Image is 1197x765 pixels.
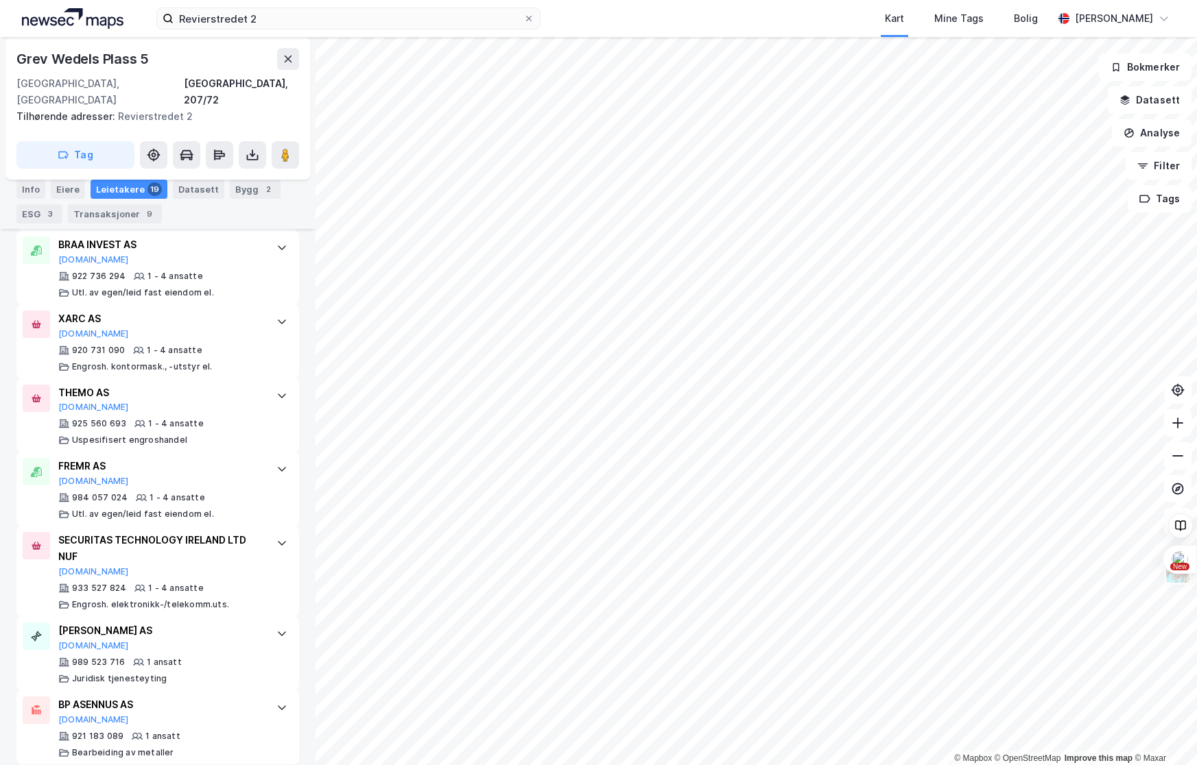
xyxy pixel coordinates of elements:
button: Datasett [1108,86,1192,114]
div: Uspesifisert engroshandel [72,435,187,446]
button: [DOMAIN_NAME] [58,402,129,413]
button: [DOMAIN_NAME] [58,714,129,725]
div: 1 - 4 ansatte [147,271,203,282]
button: [DOMAIN_NAME] [58,328,129,339]
div: Kontrollprogram for chat [1128,699,1197,765]
div: FREMR AS [58,458,263,474]
button: Analyse [1112,119,1192,147]
div: 9 [143,207,156,221]
div: THEMO AS [58,385,263,401]
div: Transaksjoner [68,204,162,223]
div: 2 [261,182,275,196]
div: Engrosh. elektronikk-/telekomm.uts. [72,599,229,610]
span: Tilhørende adresser: [16,110,118,122]
div: Revierstredet 2 [16,108,288,125]
div: [GEOGRAPHIC_DATA], 207/72 [184,75,299,108]
div: [PERSON_NAME] [1075,10,1153,27]
div: Utl. av egen/leid fast eiendom el. [72,287,214,298]
div: 925 560 693 [72,418,126,429]
div: 920 731 090 [72,345,125,356]
div: 3 [43,207,57,221]
div: Mine Tags [934,10,984,27]
div: 1 - 4 ansatte [148,583,204,594]
div: 989 523 716 [72,657,125,668]
div: Eiere [51,180,85,199]
div: Datasett [173,180,224,199]
button: Tag [16,141,134,169]
div: 921 183 089 [72,731,123,742]
div: Juridisk tjenesteyting [72,673,167,684]
div: 1 - 4 ansatte [150,492,205,503]
button: [DOMAIN_NAME] [58,566,129,577]
div: Info [16,180,45,199]
div: 984 057 024 [72,492,128,503]
div: 1 - 4 ansatte [147,345,202,356]
a: Improve this map [1065,753,1133,763]
div: BP ASENNUS AS [58,696,263,713]
button: Bokmerker [1099,53,1192,81]
a: Mapbox [954,753,992,763]
div: SECURITAS TECHNOLOGY IRELAND LTD NUF [58,532,263,565]
div: Utl. av egen/leid fast eiendom el. [72,509,214,520]
div: [PERSON_NAME] AS [58,622,263,639]
div: 1 ansatt [145,731,180,742]
div: 933 527 824 [72,583,126,594]
div: Bygg [230,180,281,199]
button: Tags [1128,185,1192,212]
div: XARC AS [58,311,263,327]
button: [DOMAIN_NAME] [58,640,129,651]
button: Filter [1126,152,1192,180]
iframe: Chat Widget [1128,699,1197,765]
div: 1 ansatt [147,657,182,668]
img: logo.a4113a55bc3d86da70a041830d287a7e.svg [22,8,123,29]
div: [GEOGRAPHIC_DATA], [GEOGRAPHIC_DATA] [16,75,184,108]
div: Engrosh. kontormask., -utstyr el. [72,361,213,372]
div: 19 [147,182,162,196]
div: 922 736 294 [72,271,126,282]
div: Kart [885,10,904,27]
div: ESG [16,204,62,223]
div: Leietakere [91,180,167,199]
div: BRAA INVEST AS [58,236,263,253]
a: OpenStreetMap [995,753,1061,763]
div: Bolig [1014,10,1038,27]
button: [DOMAIN_NAME] [58,476,129,487]
button: [DOMAIN_NAME] [58,254,129,265]
div: 1 - 4 ansatte [148,418,204,429]
input: Søk på adresse, matrikkel, gårdeiere, leietakere eller personer [174,8,523,29]
div: Grev Wedels Plass 5 [16,48,152,70]
div: Bearbeiding av metaller [72,747,174,758]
